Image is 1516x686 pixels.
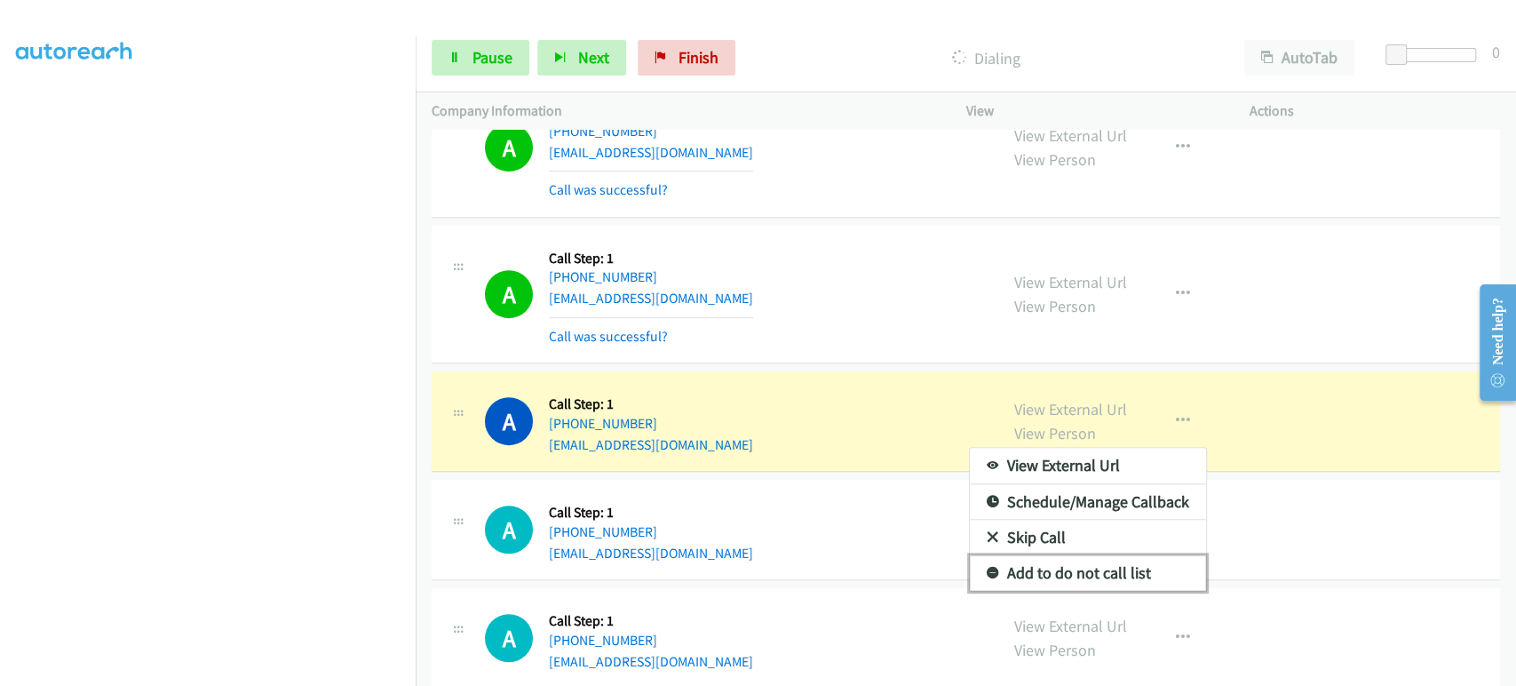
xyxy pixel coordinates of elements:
a: View External Url [970,448,1206,483]
a: Add to do not call list [970,555,1206,591]
div: The call is yet to be attempted [485,614,533,662]
iframe: Resource Center [1465,272,1516,413]
a: Schedule/Manage Callback [970,484,1206,520]
a: Skip Call [970,520,1206,555]
h1: A [485,506,533,554]
div: The call is yet to be attempted [485,506,533,554]
h1: A [485,614,533,662]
